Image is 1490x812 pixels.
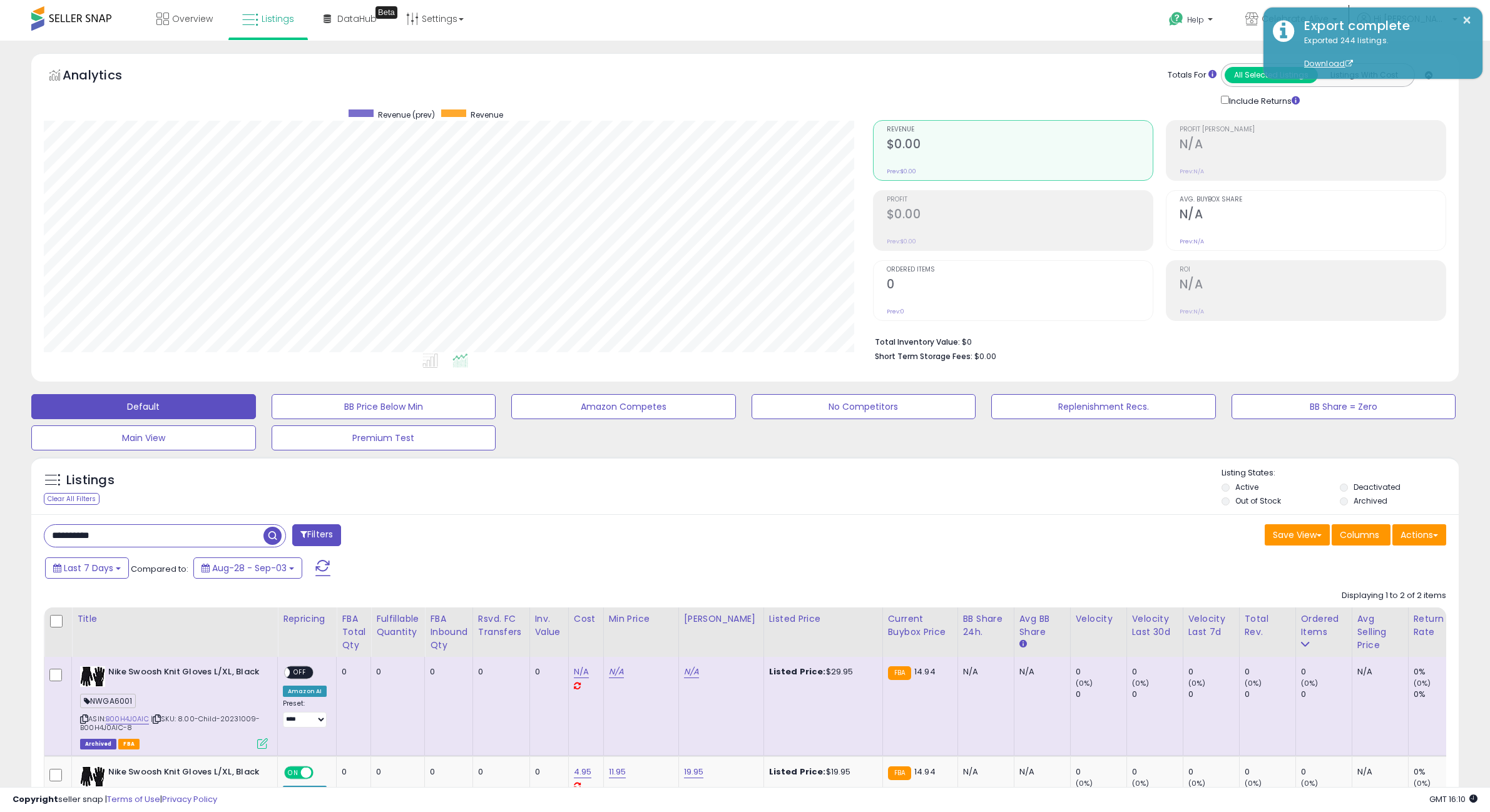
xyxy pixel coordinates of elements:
[1301,678,1319,688] small: (0%)
[162,793,217,805] a: Privacy Policy
[769,666,873,678] div: $29.95
[1019,639,1027,650] small: Avg BB Share.
[80,666,105,687] img: 41kJ1oXbS1L._SL40_.jpg
[285,768,301,778] span: ON
[974,350,996,362] span: $0.00
[430,666,463,678] div: 0
[609,766,626,778] a: 11.95
[44,493,100,505] div: Clear All Filters
[1180,168,1204,175] small: Prev: N/A
[1245,778,1262,788] small: (0%)
[1188,689,1239,700] div: 0
[31,425,256,450] button: Main View
[1429,793,1477,805] span: 2025-09-11 16:10 GMT
[684,666,699,678] a: N/A
[1357,766,1399,778] div: N/A
[1235,482,1258,492] label: Active
[64,562,113,574] span: Last 7 Days
[193,557,302,579] button: Aug-28 - Sep-03
[887,137,1153,154] h2: $0.00
[609,666,624,678] a: N/A
[1076,612,1121,626] div: Velocity
[1188,666,1239,678] div: 0
[1462,13,1472,28] button: ×
[888,666,911,680] small: FBA
[1414,689,1464,700] div: 0%
[1262,13,1329,25] span: Celebrate Alive
[1132,678,1150,688] small: (0%)
[77,612,272,626] div: Title
[888,612,952,639] div: Current Buybox Price
[1222,467,1459,479] p: Listing States:
[1295,35,1473,70] div: Exported 244 listings.
[887,168,916,175] small: Prev: $0.00
[45,557,129,579] button: Last 7 Days
[1265,524,1330,546] button: Save View
[1304,58,1353,69] a: Download
[1188,766,1239,778] div: 0
[1245,678,1262,688] small: (0%)
[1301,689,1352,700] div: 0
[1180,196,1446,203] span: Avg. Buybox Share
[272,394,496,419] button: BB Price Below Min
[887,238,916,245] small: Prev: $0.00
[342,766,361,778] div: 0
[1188,778,1206,788] small: (0%)
[1076,766,1126,778] div: 0
[478,766,520,778] div: 0
[1354,482,1401,492] label: Deactivated
[914,666,936,678] span: 14.94
[1414,666,1464,678] div: 0%
[430,612,467,652] div: FBA inbound Qty
[106,714,149,724] a: B00H4J0AIC
[337,13,377,25] span: DataHub
[1168,11,1184,27] i: Get Help
[963,666,1004,678] div: N/A
[535,766,559,778] div: 0
[1414,678,1431,688] small: (0%)
[1132,766,1183,778] div: 0
[1076,778,1093,788] small: (0%)
[875,333,1437,348] li: $0
[1332,524,1390,546] button: Columns
[752,394,976,419] button: No Competitors
[1180,238,1204,245] small: Prev: N/A
[108,666,260,681] b: Nike Swoosh Knit Gloves L/XL, Black
[1132,612,1178,639] div: Velocity Last 30d
[1392,524,1446,546] button: Actions
[1076,666,1126,678] div: 0
[609,612,673,626] div: Min Price
[1301,666,1352,678] div: 0
[1245,766,1295,778] div: 0
[376,666,415,678] div: 0
[1132,778,1150,788] small: (0%)
[1245,689,1295,700] div: 0
[875,337,960,347] b: Total Inventory Value:
[535,666,559,678] div: 0
[1340,529,1379,541] span: Columns
[963,612,1009,639] div: BB Share 24h.
[375,6,397,19] div: Tooltip anchor
[342,666,361,678] div: 0
[1301,766,1352,778] div: 0
[1180,207,1446,224] h2: N/A
[13,794,217,806] div: seller snap | |
[1180,126,1446,133] span: Profit [PERSON_NAME]
[80,666,268,748] div: ASIN:
[80,694,136,708] span: ‎NWGA6001
[511,394,736,419] button: Amazon Competes
[1019,666,1061,678] div: N/A
[108,766,260,781] b: Nike Swoosh Knit Gloves L/XL, Black
[769,612,877,626] div: Listed Price
[376,612,419,639] div: Fulfillable Quantity
[1212,93,1315,108] div: Include Returns
[107,793,160,805] a: Terms of Use
[1295,17,1473,35] div: Export complete
[875,351,972,362] b: Short Term Storage Fees:
[1245,612,1290,639] div: Total Rev.
[1132,666,1183,678] div: 0
[1180,308,1204,315] small: Prev: N/A
[1357,666,1399,678] div: N/A
[1232,394,1456,419] button: BB Share = Zero
[31,394,256,419] button: Default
